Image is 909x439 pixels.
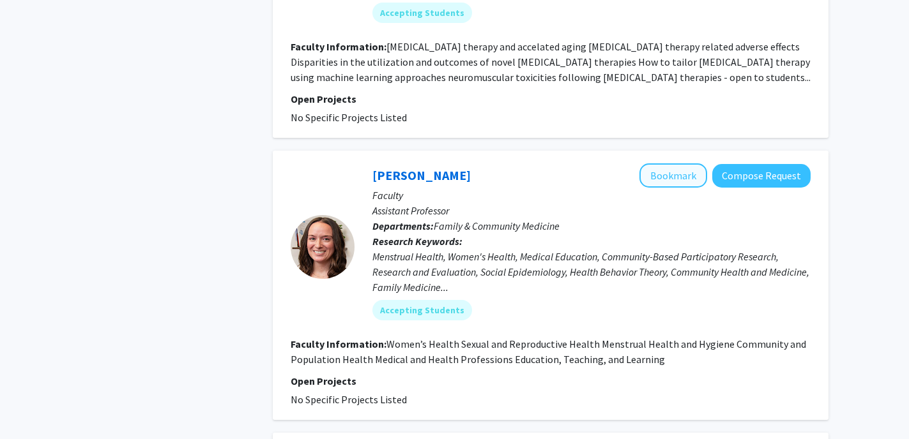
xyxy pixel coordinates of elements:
[372,3,472,23] mat-chip: Accepting Students
[372,235,462,248] b: Research Keywords:
[372,167,471,183] a: [PERSON_NAME]
[372,249,811,295] div: Menstrual Health, Women's Health, Medical Education, Community-Based Participatory Research, Rese...
[712,164,811,188] button: Compose Request to Allison Casola
[291,111,407,124] span: No Specific Projects Listed
[291,91,811,107] p: Open Projects
[291,373,811,389] p: Open Projects
[372,188,811,203] p: Faculty
[434,219,560,232] span: Family & Community Medicine
[291,393,407,406] span: No Specific Projects Listed
[291,338,386,350] b: Faculty Information:
[639,163,707,188] button: Add Allison Casola to Bookmarks
[372,203,811,218] p: Assistant Professor
[291,40,386,53] b: Faculty Information:
[10,382,54,429] iframe: Chat
[372,300,472,320] mat-chip: Accepting Students
[291,338,806,366] fg-read-more: Women’s Health Sexual and Reproductive Health Menstrual Health and Hygiene Community and Populati...
[291,40,811,84] fg-read-more: [MEDICAL_DATA] therapy and accelated aging [MEDICAL_DATA] therapy related adverse effects Dispari...
[372,219,434,232] b: Departments:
